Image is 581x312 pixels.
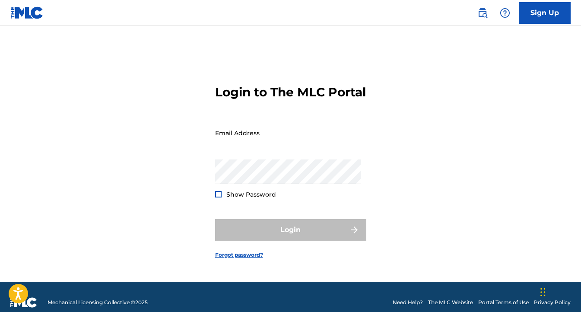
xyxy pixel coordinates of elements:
img: MLC Logo [10,6,44,19]
div: Help [496,4,514,22]
div: Drag [540,279,546,305]
img: search [477,8,488,18]
a: The MLC Website [428,299,473,306]
span: Show Password [226,191,276,198]
iframe: Chat Widget [538,271,581,312]
img: logo [10,297,37,308]
a: Need Help? [393,299,423,306]
a: Portal Terms of Use [478,299,529,306]
a: Sign Up [519,2,571,24]
span: Mechanical Licensing Collective © 2025 [48,299,148,306]
a: Privacy Policy [534,299,571,306]
a: Forgot password? [215,251,263,259]
img: help [500,8,510,18]
h3: Login to The MLC Portal [215,85,366,100]
a: Public Search [474,4,491,22]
